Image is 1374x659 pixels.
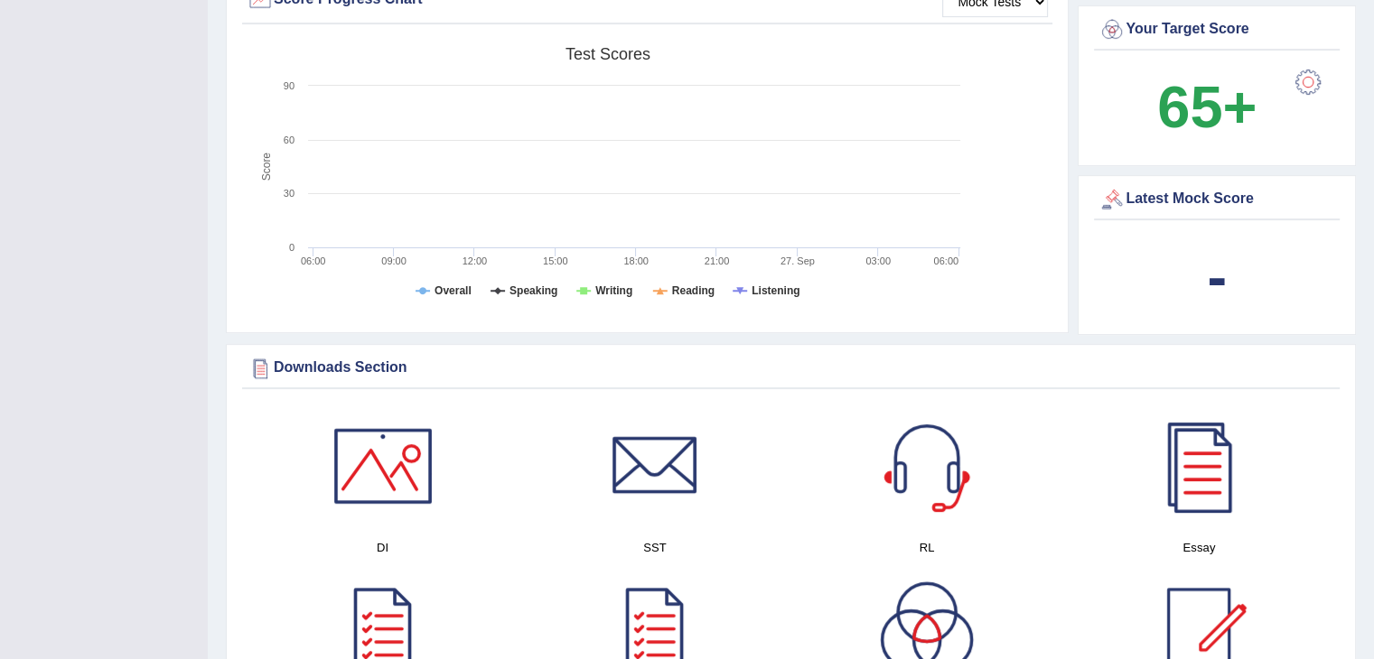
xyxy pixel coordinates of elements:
[595,284,632,297] tspan: Writing
[1157,74,1257,140] b: 65+
[543,255,568,266] text: 15:00
[705,255,730,266] text: 21:00
[1072,538,1326,557] h4: Essay
[780,255,815,266] tspan: 27. Sep
[509,284,557,297] tspan: Speaking
[260,153,273,181] tspan: Score
[284,188,294,199] text: 30
[301,255,326,266] text: 06:00
[284,135,294,145] text: 60
[1098,186,1335,213] div: Latest Mock Score
[1207,244,1227,310] b: -
[381,255,407,266] text: 09:00
[623,255,649,266] text: 18:00
[565,45,650,63] tspan: Test scores
[528,538,781,557] h4: SST
[1098,16,1335,43] div: Your Target Score
[933,255,958,266] text: 06:00
[256,538,509,557] h4: DI
[247,355,1335,382] div: Downloads Section
[435,284,472,297] tspan: Overall
[672,284,715,297] tspan: Reading
[463,255,488,266] text: 12:00
[289,242,294,253] text: 0
[284,80,294,91] text: 90
[865,255,891,266] text: 03:00
[752,284,799,297] tspan: Listening
[800,538,1054,557] h4: RL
